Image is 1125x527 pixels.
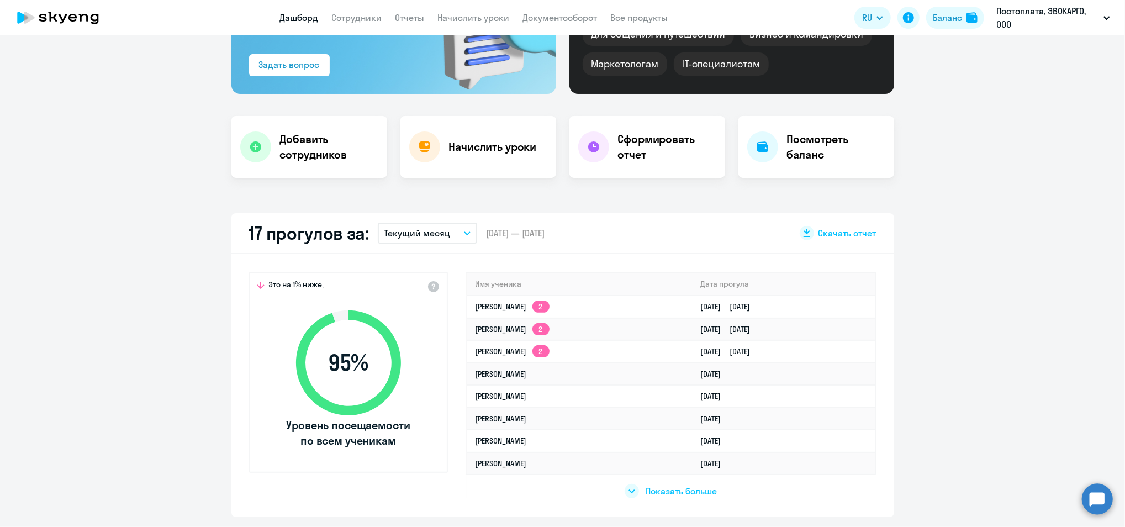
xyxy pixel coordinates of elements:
span: [DATE] — [DATE] [486,227,545,239]
button: RU [854,7,891,29]
a: Документооборот [523,12,598,23]
app-skyeng-badge: 2 [532,345,550,357]
a: [PERSON_NAME]2 [476,346,550,356]
app-skyeng-badge: 2 [532,301,550,313]
a: [DATE] [700,436,730,446]
a: [PERSON_NAME] [476,436,527,446]
a: Все продукты [611,12,668,23]
div: IT-специалистам [674,52,769,76]
a: Сотрудники [332,12,382,23]
th: Имя ученика [467,273,692,296]
a: [PERSON_NAME]2 [476,302,550,312]
a: [PERSON_NAME] [476,459,527,468]
div: Задать вопрос [259,58,320,71]
img: balance [966,12,978,23]
span: Скачать отчет [818,227,876,239]
h4: Сформировать отчет [618,131,716,162]
span: Это на 1% ниже, [269,280,324,293]
a: [DATE] [700,414,730,424]
span: Показать больше [646,485,717,497]
h2: 17 прогулов за: [249,222,369,244]
button: Балансbalance [926,7,984,29]
th: Дата прогула [691,273,875,296]
button: Задать вопрос [249,54,330,76]
h4: Посмотреть баланс [787,131,885,162]
a: [PERSON_NAME]2 [476,324,550,334]
a: [DATE][DATE] [700,324,759,334]
a: [DATE] [700,459,730,468]
a: Начислить уроки [438,12,510,23]
a: [PERSON_NAME] [476,414,527,424]
span: Уровень посещаемости по всем ученикам [285,418,412,449]
button: Текущий месяц [378,223,477,244]
a: Дашборд [280,12,319,23]
a: [DATE] [700,391,730,401]
h4: Добавить сотрудников [280,131,378,162]
a: [DATE][DATE] [700,346,759,356]
div: Маркетологам [583,52,667,76]
p: Постоплата, ЭВОКАРГО, ООО [996,4,1099,31]
button: Постоплата, ЭВОКАРГО, ООО [991,4,1116,31]
p: Текущий месяц [384,226,450,240]
a: [DATE][DATE] [700,302,759,312]
app-skyeng-badge: 2 [532,323,550,335]
a: [DATE] [700,369,730,379]
a: Отчеты [395,12,425,23]
h4: Начислить уроки [449,139,537,155]
a: [PERSON_NAME] [476,369,527,379]
span: 95 % [285,350,412,376]
div: Баланс [933,11,962,24]
span: RU [862,11,872,24]
a: [PERSON_NAME] [476,391,527,401]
